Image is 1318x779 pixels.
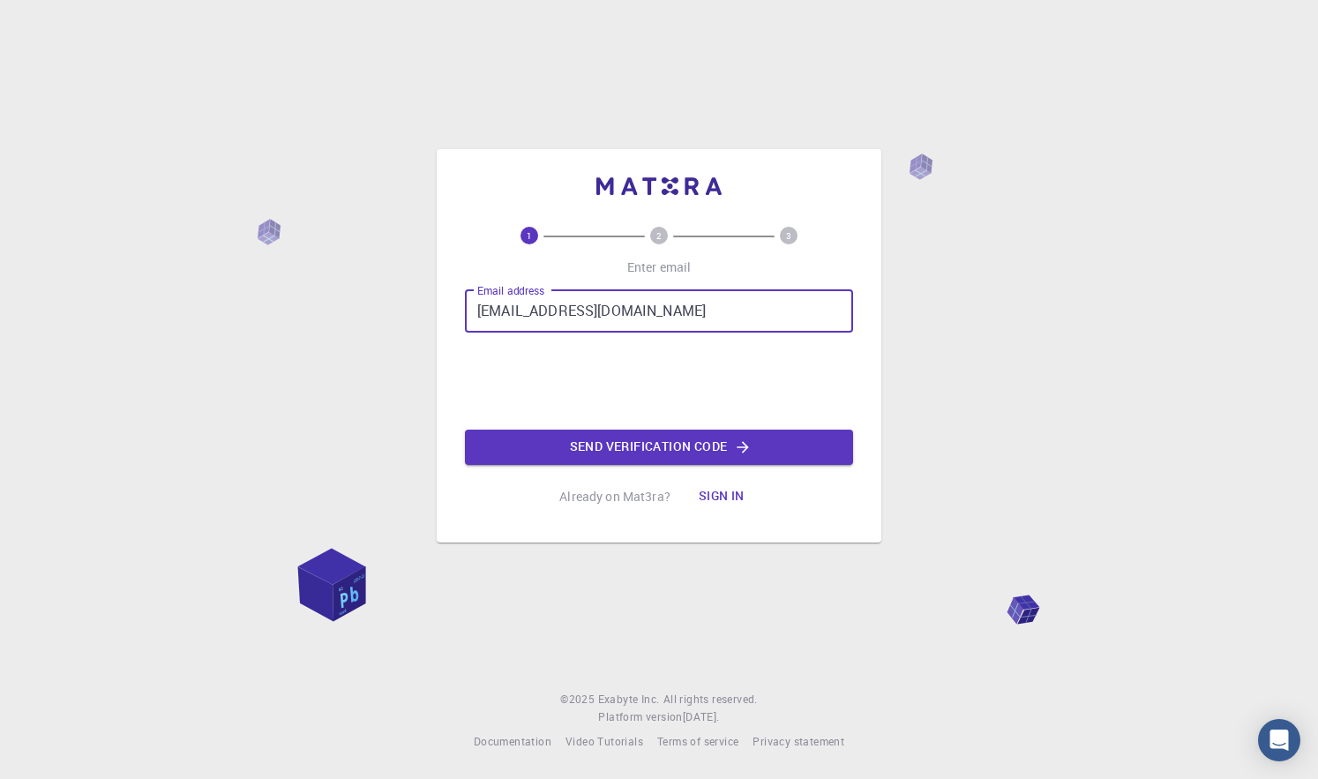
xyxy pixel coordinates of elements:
[525,347,793,416] iframe: reCAPTCHA
[598,692,660,706] span: Exabyte Inc.
[657,733,738,751] a: Terms of service
[465,430,853,465] button: Send verification code
[598,708,682,726] span: Platform version
[683,709,720,723] span: [DATE] .
[786,229,791,242] text: 3
[685,479,759,514] button: Sign in
[559,488,670,506] p: Already on Mat3ra?
[683,708,720,726] a: [DATE].
[663,691,758,708] span: All rights reserved.
[527,229,532,242] text: 1
[598,691,660,708] a: Exabyte Inc.
[627,258,692,276] p: Enter email
[753,733,844,751] a: Privacy statement
[560,691,597,708] span: © 2025
[474,733,551,751] a: Documentation
[477,283,544,298] label: Email address
[1258,719,1300,761] div: Open Intercom Messenger
[656,229,662,242] text: 2
[565,734,643,748] span: Video Tutorials
[753,734,844,748] span: Privacy statement
[565,733,643,751] a: Video Tutorials
[657,734,738,748] span: Terms of service
[474,734,551,748] span: Documentation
